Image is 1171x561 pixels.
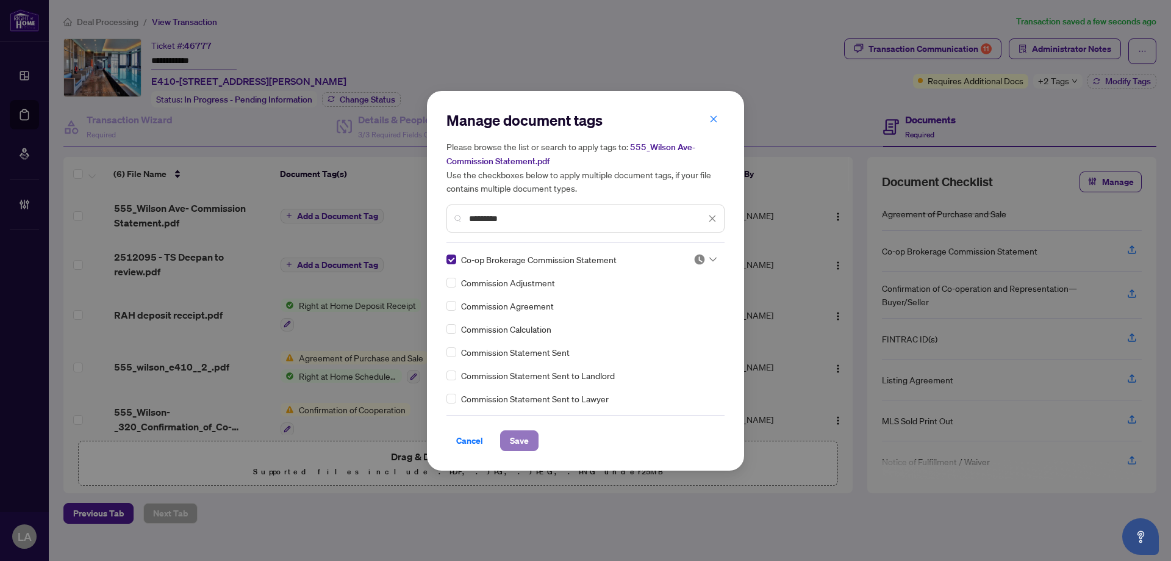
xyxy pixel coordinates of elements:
[456,431,483,451] span: Cancel
[510,431,529,451] span: Save
[461,346,570,359] span: Commission Statement Sent
[693,253,706,266] img: status
[461,392,609,405] span: Commission Statement Sent to Lawyer
[446,430,493,451] button: Cancel
[446,140,725,195] h5: Please browse the list or search to apply tags to: Use the checkboxes below to apply multiple doc...
[693,253,717,266] span: Pending Review
[500,430,539,451] button: Save
[461,322,551,336] span: Commission Calculation
[461,276,555,289] span: Commission Adjustment
[1122,518,1159,555] button: Open asap
[708,214,717,223] span: close
[461,253,617,266] span: Co-op Brokerage Commission Statement
[446,110,725,130] h2: Manage document tags
[709,115,718,123] span: close
[461,299,554,313] span: Commission Agreement
[461,369,615,382] span: Commission Statement Sent to Landlord
[446,142,695,167] span: 555_Wilson Ave- Commission Statement.pdf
